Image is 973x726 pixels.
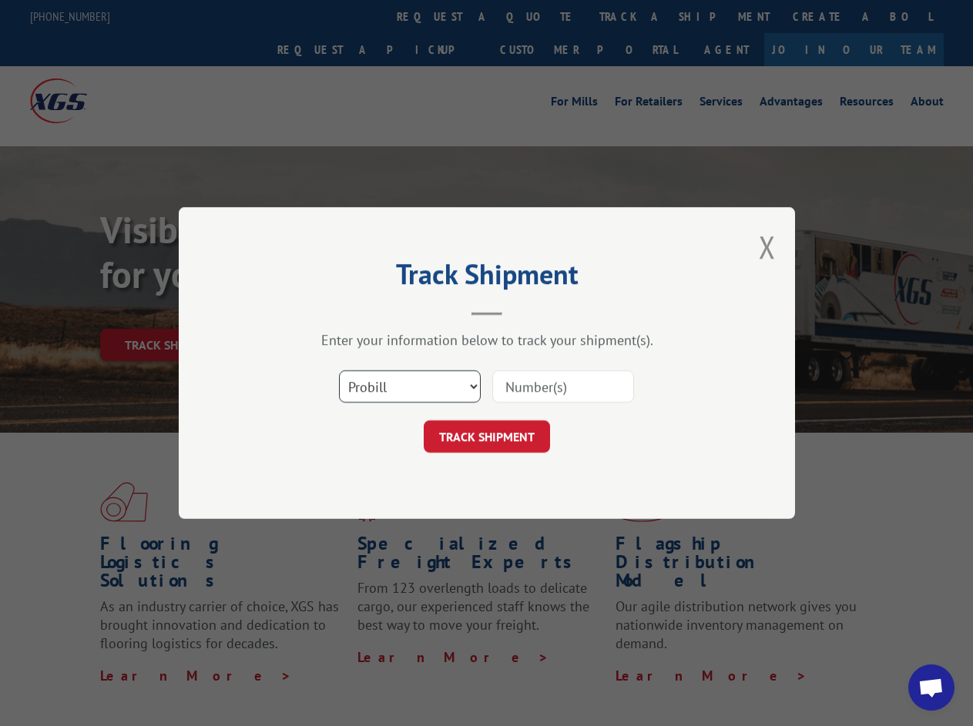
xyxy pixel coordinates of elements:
button: Close modal [759,226,776,267]
button: TRACK SHIPMENT [424,420,550,453]
a: Open chat [908,664,955,711]
div: Enter your information below to track your shipment(s). [256,331,718,349]
input: Number(s) [492,370,634,403]
h2: Track Shipment [256,263,718,293]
